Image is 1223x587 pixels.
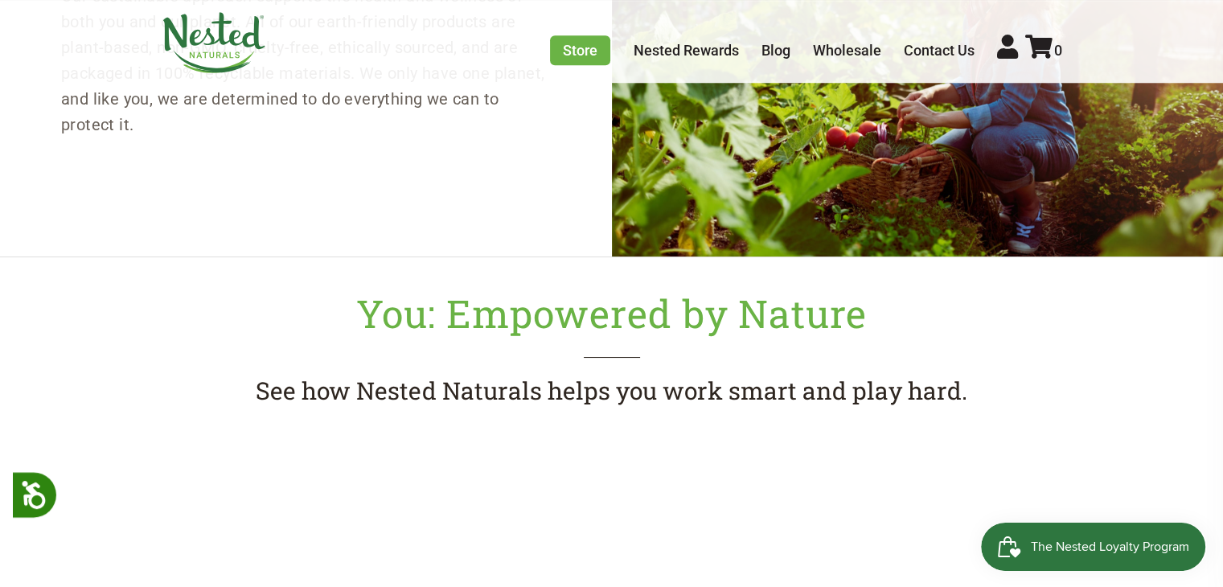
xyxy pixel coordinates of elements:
[162,289,1062,358] h2: You: Empowered by Nature
[904,42,975,59] a: Contact Us
[550,35,610,65] a: Store
[1054,42,1062,59] span: 0
[634,42,739,59] a: Nested Rewards
[162,12,266,73] img: Nested Naturals
[1025,42,1062,59] a: 0
[761,42,790,59] a: Blog
[813,42,881,59] a: Wholesale
[162,377,1062,405] h4: See how Nested Naturals helps you work smart and play hard.
[981,523,1207,571] iframe: Button to open loyalty program pop-up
